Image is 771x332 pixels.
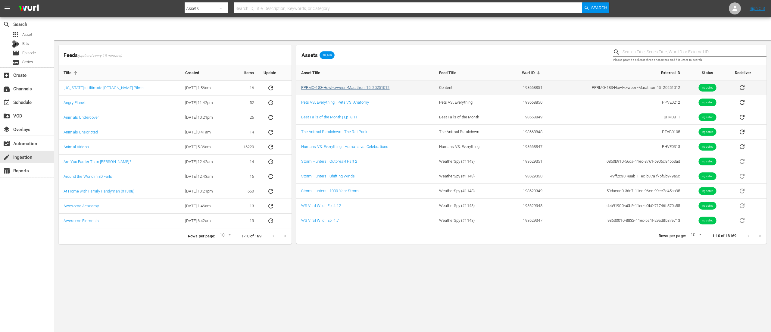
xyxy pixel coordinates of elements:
[699,204,716,208] span: Ingested
[3,99,10,106] span: Schedule
[547,65,685,80] th: External ID
[623,48,766,57] input: Search Title, Series Title, Wurl ID or External ID
[231,65,259,81] th: Items
[434,199,505,213] td: WeatherSpy (#1143)
[12,59,19,66] span: Series
[4,5,11,12] span: menu
[242,233,261,239] p: 1-10 of 169
[22,50,36,56] span: Episode
[3,154,10,161] span: Ingestion
[735,218,749,222] span: Live assets can't be redelivered
[231,199,259,214] td: 13
[3,85,10,92] span: Channels
[547,95,685,110] td: PPVE0212
[180,125,231,140] td: [DATE] 3:41am
[301,189,359,193] a: Storm Hunters | 1000 Year Storm
[735,159,749,163] span: Live assets can't be redelivered
[547,184,685,199] td: 59dacae0-3dc7-11ec-96ce-99ec7d45aa95
[217,232,232,241] div: 10
[3,72,10,79] span: Create
[301,203,341,208] a: WS Viral Wild | Ep. 4.12
[231,125,259,140] td: 14
[434,80,505,95] td: Content
[12,49,19,57] span: Episode
[301,144,389,149] a: Humans VS. Everything | Humans vs. Celebrations
[434,154,505,169] td: WeatherSpy (#1143)
[699,174,716,179] span: Ingested
[750,6,765,11] a: Sign Out
[3,167,10,174] span: Reports
[180,214,231,228] td: [DATE] 6:42am
[180,96,231,110] td: [DATE] 11:42pm
[301,218,339,223] a: WS Viral Wild | Ep. 4.7
[688,231,703,240] div: 10
[434,125,505,139] td: The Animal Breakdown
[591,2,607,13] span: Search
[547,169,685,184] td: 49ff2c30-48ab-11ec-b37a-f7bf5b979a5c
[231,214,259,228] td: 13
[434,213,505,228] td: WeatherSpy (#1143)
[12,40,19,48] div: Bits
[730,65,766,80] th: Redeliver
[434,65,505,80] th: Feed Title
[699,159,716,164] span: Ingested
[505,199,547,213] td: 193629348
[547,199,685,213] td: deb91900-a0b5-11ec-b0b0-71746b870c88
[301,52,318,58] span: Assets
[180,169,231,184] td: [DATE] 12:43am
[78,54,122,58] span: (updated every 15 minutes)
[699,100,716,105] span: Ingested
[547,213,685,228] td: 98630010-8832-11ec-ba1f-29ad8b87e713
[434,169,505,184] td: WeatherSpy (#1143)
[64,130,98,134] a: Animals Unscripted
[231,140,259,155] td: 16220
[699,86,716,90] span: Ingested
[279,230,291,242] button: Next page
[64,115,99,120] a: Animals Undercover
[180,155,231,169] td: [DATE] 12:42am
[185,70,207,76] span: Created
[231,96,259,110] td: 52
[3,140,10,147] span: Automation
[505,154,547,169] td: 193629351
[64,145,89,149] a: Animal Videos
[180,140,231,155] td: [DATE] 5:36am
[699,145,716,149] span: Ingested
[301,100,369,105] a: Pets VS. Everything | Pets VS. Anatomy
[522,70,542,75] span: Wurl ID
[301,70,328,75] span: Asset Title
[712,233,736,239] p: 1-10 of 18169
[259,65,292,81] th: Update
[3,126,10,133] span: Overlays
[505,213,547,228] td: 193629347
[231,110,259,125] td: 26
[699,115,716,120] span: Ingested
[64,189,134,193] a: At Home with Family Handyman (#1308)
[547,80,685,95] td: PPRMO-183-Howl-o-ween-Marathon_15_20251012
[547,139,685,154] td: FHVE0313
[699,218,716,223] span: Ingested
[3,112,10,120] span: VOD
[59,65,292,228] table: sticky table
[754,230,766,242] button: Next page
[64,218,99,223] a: Awesome Elements
[320,53,335,57] span: 18,169
[301,159,357,164] a: Storm Hunters | Outbreak! Part 2
[505,169,547,184] td: 193629350
[301,174,355,178] a: Storm Hunters | Shifting Winds
[3,21,10,28] span: Search
[735,203,749,208] span: Live assets can't be redelivered
[296,65,766,228] table: sticky table
[12,31,19,38] span: Asset
[659,233,686,239] p: Rows per page:
[64,204,99,208] a: Awesome Academy
[180,81,231,96] td: [DATE] 1:56am
[434,184,505,199] td: WeatherSpy (#1143)
[64,70,79,76] span: Title
[64,174,112,179] a: Around the World in 80 Fails
[434,95,505,110] td: Pets VS. Everything
[613,58,766,63] p: Please provide at least three characters and hit Enter to search
[505,95,547,110] td: 193668850
[735,188,749,193] span: Live assets can't be redelivered
[22,32,32,38] span: Asset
